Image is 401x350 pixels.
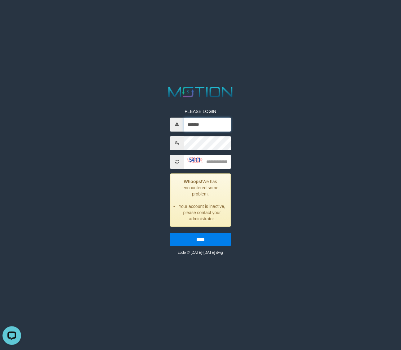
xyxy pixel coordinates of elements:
[170,173,231,227] div: We has encountered some problem.
[2,2,21,21] button: Open LiveChat chat widget
[170,108,231,114] p: PLEASE LOGIN
[165,85,235,99] img: MOTION_logo.png
[184,179,203,184] strong: Whoops!
[178,250,223,255] small: code © [DATE]-[DATE] dwg
[187,157,203,163] img: captcha
[178,203,226,222] li: Your account is inactive, please contact your administrator.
